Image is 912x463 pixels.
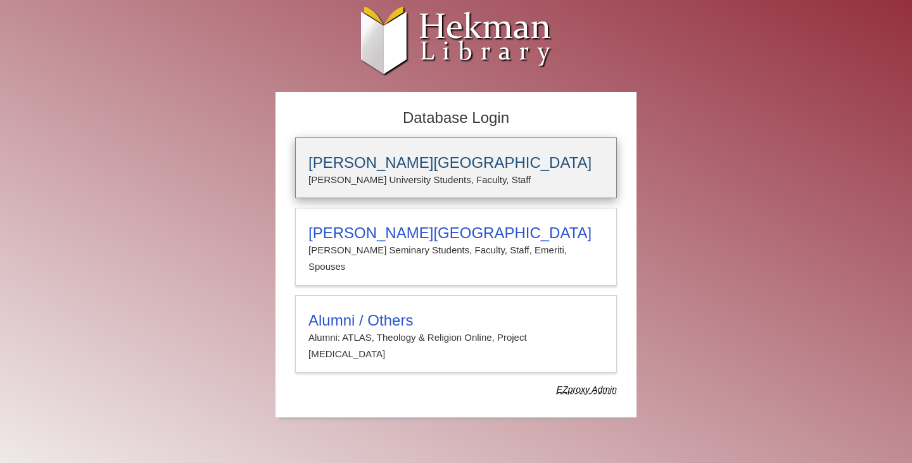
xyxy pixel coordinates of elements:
h3: Alumni / Others [308,312,604,329]
p: [PERSON_NAME] University Students, Faculty, Staff [308,172,604,188]
dfn: Use Alumni login [557,384,617,395]
h2: Database Login [289,105,623,131]
a: [PERSON_NAME][GEOGRAPHIC_DATA][PERSON_NAME] Seminary Students, Faculty, Staff, Emeriti, Spouses [295,208,617,286]
p: Alumni: ATLAS, Theology & Religion Online, Project [MEDICAL_DATA] [308,329,604,363]
h3: [PERSON_NAME][GEOGRAPHIC_DATA] [308,154,604,172]
h3: [PERSON_NAME][GEOGRAPHIC_DATA] [308,224,604,242]
p: [PERSON_NAME] Seminary Students, Faculty, Staff, Emeriti, Spouses [308,242,604,276]
summary: Alumni / OthersAlumni: ATLAS, Theology & Religion Online, Project [MEDICAL_DATA] [308,312,604,363]
a: [PERSON_NAME][GEOGRAPHIC_DATA][PERSON_NAME] University Students, Faculty, Staff [295,137,617,198]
